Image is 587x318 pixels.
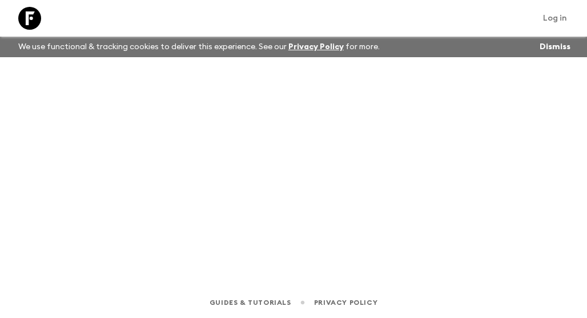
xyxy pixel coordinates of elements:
a: Guides & Tutorials [210,296,291,309]
a: Log in [537,10,573,26]
a: Privacy Policy [288,43,344,51]
a: Privacy Policy [314,296,377,309]
button: Dismiss [537,39,573,55]
p: We use functional & tracking cookies to deliver this experience. See our for more. [14,37,384,57]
